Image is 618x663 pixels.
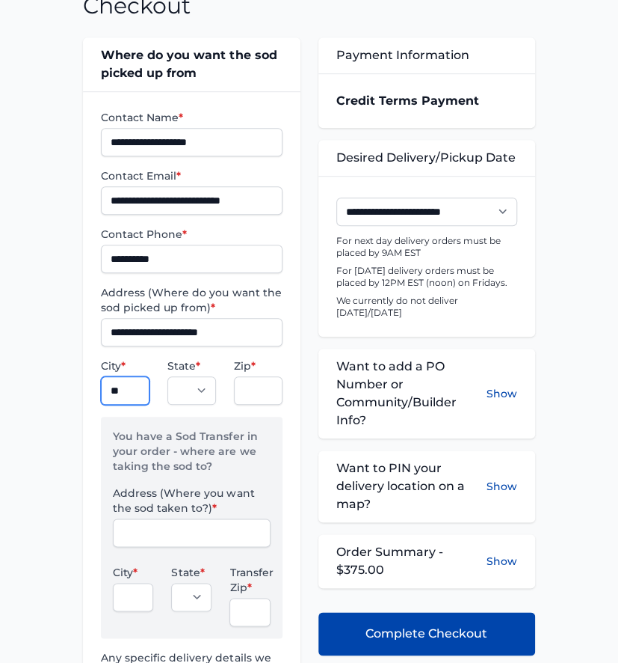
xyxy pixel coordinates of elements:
label: City [113,565,153,580]
p: For [DATE] delivery orders must be placed by 12PM EST (noon) on Fridays. [336,265,517,289]
label: Address (Where you want the sod taken to?) [113,486,270,516]
p: For next day delivery orders must be placed by 9AM EST [336,235,517,259]
button: Show [486,358,517,430]
span: Want to add a PO Number or Community/Builder Info? [336,358,486,430]
div: Where do you want the sod picked up from [83,37,300,91]
label: Transfer Zip [229,565,270,595]
label: Zip [234,358,282,373]
div: Payment Information [318,37,535,73]
span: Order Summary - $375.00 [336,543,486,579]
div: Desired Delivery/Pickup Date [318,140,535,176]
button: Show [486,459,517,513]
span: Complete Checkout [365,625,487,643]
label: State [171,565,211,580]
button: Complete Checkout [318,612,535,656]
label: City [101,358,149,373]
label: State [167,358,216,373]
label: Address (Where do you want the sod picked up from) [101,285,282,315]
strong: Credit Terms Payment [336,94,479,108]
p: We currently do not deliver [DATE]/[DATE] [336,295,517,319]
label: Contact Name [101,110,282,125]
label: Contact Phone [101,227,282,242]
span: Want to PIN your delivery location on a map? [336,459,486,513]
p: You have a Sod Transfer in your order - where are we taking the sod to? [113,429,270,486]
label: Contact Email [101,168,282,183]
button: Show [486,554,517,569]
